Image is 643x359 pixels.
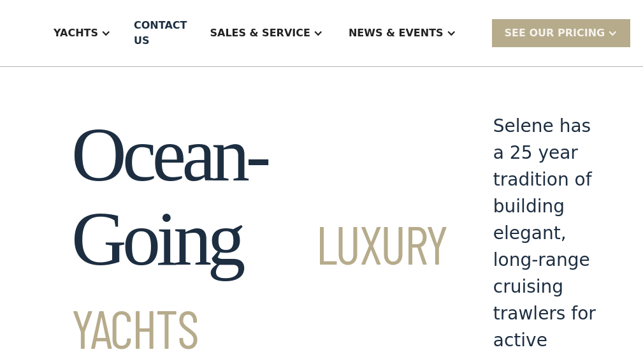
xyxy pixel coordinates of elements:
[349,26,444,41] div: News & EVENTS
[492,19,631,47] div: SEE Our Pricing
[41,8,124,59] div: Yachts
[336,8,469,59] div: News & EVENTS
[505,26,605,41] div: SEE Our Pricing
[54,26,98,41] div: Yachts
[134,18,187,48] div: Contact US
[210,26,310,41] div: Sales & Service
[197,8,335,59] div: Sales & Service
